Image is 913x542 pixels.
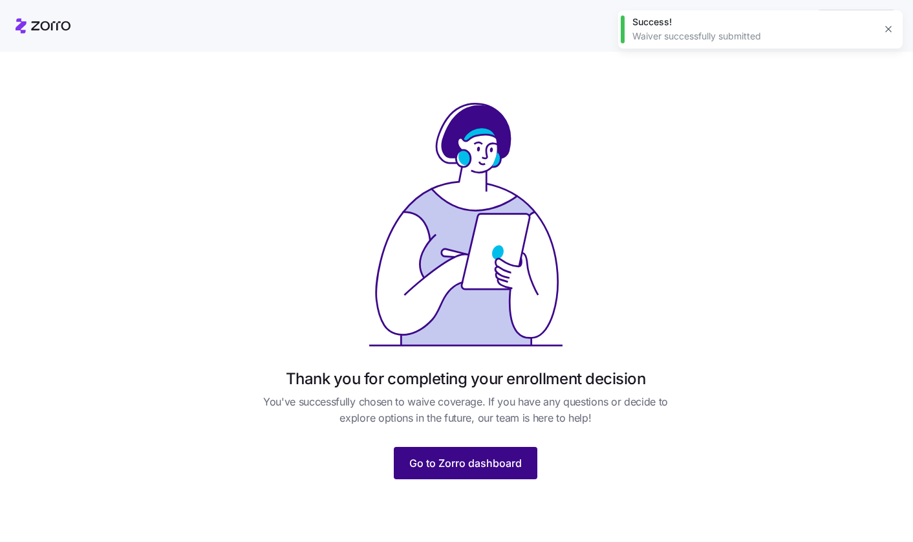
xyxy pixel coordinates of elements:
h1: Thank you for completing your enrollment decision [286,369,645,389]
span: You've successfully chosen to waive coverage. If you have any questions or decide to explore opti... [250,394,682,426]
button: Go to Zorro dashboard [394,447,537,479]
span: Go to Zorro dashboard [409,455,522,471]
div: Success! [632,16,874,28]
div: Waiver successfully submitted [632,30,874,43]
